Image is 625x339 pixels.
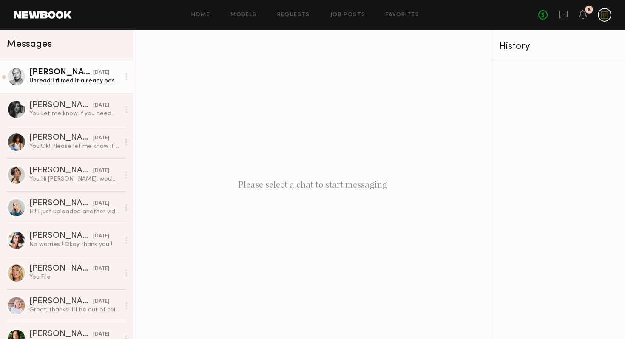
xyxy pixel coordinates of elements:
[277,12,310,18] a: Requests
[29,134,93,142] div: [PERSON_NAME]
[29,110,120,118] div: You: Let me know if you need extra and questions. Happy to help here!
[29,297,93,306] div: [PERSON_NAME]
[29,199,93,208] div: [PERSON_NAME]
[93,232,109,240] div: [DATE]
[230,12,256,18] a: Models
[7,40,52,49] span: Messages
[29,265,93,273] div: [PERSON_NAME]
[29,142,120,150] div: You: Ok! Please let me know if you have any questions.
[29,306,120,314] div: Great, thanks! I’ll be out of cell service here and there but will check messages whenever I have...
[386,12,419,18] a: Favorites
[93,200,109,208] div: [DATE]
[29,232,93,240] div: [PERSON_NAME]
[29,101,93,110] div: [PERSON_NAME]
[588,8,591,12] div: 8
[93,102,109,110] div: [DATE]
[191,12,210,18] a: Home
[133,30,492,339] div: Please select a chat to start messaging
[29,273,120,281] div: You: File
[29,68,93,77] div: [PERSON_NAME]
[29,167,93,175] div: [PERSON_NAME]
[29,208,120,216] div: Hi! I just uploaded another video that kinda ran through the whole thing in one. I hope that’s OK...
[29,175,120,183] div: You: Hi [PERSON_NAME], would you be interested in doing a Day in The Life video and get featured ...
[499,42,618,51] div: History
[29,77,120,85] div: Unread: I filmed it already based on the one you sent. Will the brief be a lot different??
[330,12,366,18] a: Job Posts
[93,331,109,339] div: [DATE]
[93,298,109,306] div: [DATE]
[93,265,109,273] div: [DATE]
[93,69,109,77] div: [DATE]
[93,167,109,175] div: [DATE]
[93,134,109,142] div: [DATE]
[29,240,120,249] div: No worries ! Okay thank you !
[29,330,93,339] div: [PERSON_NAME]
